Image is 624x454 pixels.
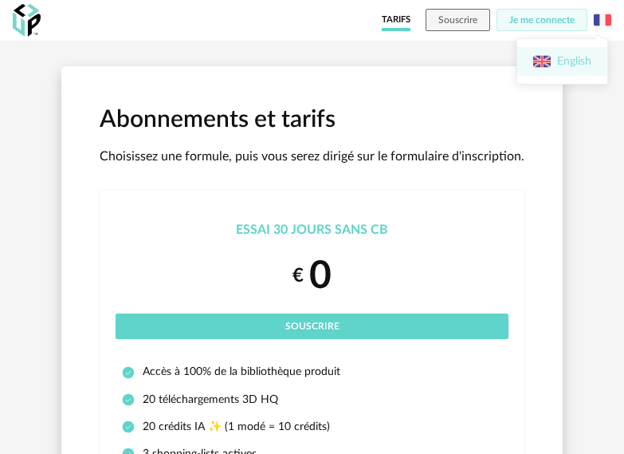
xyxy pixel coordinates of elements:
[426,9,490,31] button: Souscrire
[100,105,524,136] h1: Abonnements et tarifs
[13,4,41,37] img: OXP
[100,148,524,165] p: Choisissez une formule, puis vous serez dirigé sur le formulaire d'inscription.
[594,11,611,29] img: fr
[382,9,410,31] a: Tarifs
[122,365,502,379] li: Accès à 100% de la bibliothèque produit
[438,15,477,25] span: Souscrire
[116,314,508,339] button: Souscrire
[122,393,502,407] li: 20 téléchargements 3D HQ
[517,47,607,76] li: English
[533,53,551,70] img: English
[116,222,508,239] div: Essai 30 jours sans CB
[309,257,332,295] span: 0
[285,322,339,331] span: Souscrire
[509,15,575,25] span: Je me connecte
[292,264,304,289] small: €
[496,9,587,31] button: Je me connecte
[122,420,502,434] li: 20 crédits IA ✨ (1 modé = 10 crédits)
